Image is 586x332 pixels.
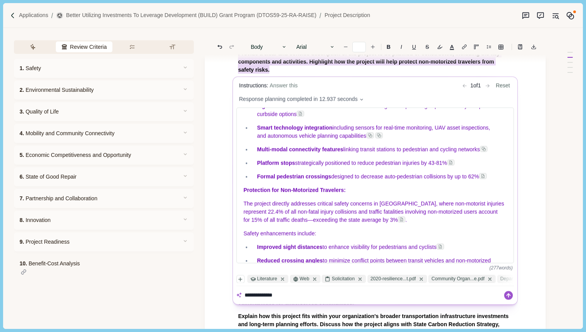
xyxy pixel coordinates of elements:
[19,217,24,223] b: 8.
[19,108,59,116] span: Quality of Life
[14,102,194,121] button: 3. Quality of Life
[19,65,24,71] b: 1.
[19,238,69,246] span: Project Readiness
[244,201,506,223] span: The project directly addresses critical safety concerns in [GEOGRAPHIC_DATA], where non-motorist ...
[257,244,323,250] span: Improved sight distances
[48,12,56,19] img: Forward slash icon
[19,11,48,19] a: Applications
[19,239,24,245] b: 9.
[19,86,93,94] span: Environmental Sustainability
[290,275,321,283] div: Web
[19,260,28,267] b: 10.
[270,83,298,89] span: Answer this
[387,44,391,50] b: B
[429,275,496,283] div: Community Organ...e.pdf
[14,189,194,208] button: 7. Partnership and Collaboration
[401,44,402,50] i: I
[19,216,50,224] span: Innovation
[19,260,188,276] div: Benefit-Cost Analysis
[19,195,24,201] b: 7.
[9,12,16,19] img: Forward slash icon
[257,160,295,166] span: Platform stops
[19,87,24,93] b: 2.
[460,82,493,90] div: 1 of 1
[257,146,343,153] span: Multi-modal connectivity features
[412,44,416,50] u: U
[214,41,225,52] button: Undo
[14,167,194,186] button: 6. State of Good Repair
[493,82,513,90] button: Reset
[239,95,358,103] span: Response planning completed in 12.937 seconds
[238,83,269,89] span: Instructions:
[257,125,492,139] span: including sensors for real-time monitoring, UAV asset inspections, and autonomous vehicle plannin...
[247,41,291,52] button: Body
[340,41,351,52] button: Decrease font size
[408,41,420,52] button: U
[322,275,366,283] div: Solicitation
[14,232,194,251] button: 9. Project Readiness
[257,125,333,131] span: Smart technology integration
[19,152,24,158] b: 5.
[19,194,97,203] span: Partnership and Collaboration
[244,231,317,237] span: Safety enhancements include:
[66,11,316,19] p: Better Utilizing Investments to Leverage Development (BUILD) Grant Program (DTOS59-25-RA-RAISE)
[257,258,323,264] span: Reduced crossing angles
[19,130,24,136] b: 4.
[483,41,494,52] button: Line height
[367,275,427,283] div: 2020-resilience...t.pdf
[396,41,407,52] button: I
[367,41,378,52] button: Increase font size
[257,258,493,272] span: to minimize conflict points between transit vehicles and non-motorized users
[398,217,407,223] span: .
[14,146,194,165] button: 5. Economic Competitiveness and Opportunity
[56,11,316,19] a: Better Utilizing Investments to Leverage Development (BUILD) Grant Program (DTOS59-25-RA-RAISE)Be...
[238,49,501,74] span: Provide a clear and concise description of the project to be planned or constructed, including th...
[497,275,560,283] div: Department of P...n.pdf
[239,95,364,103] button: Response planning completed in 12.937 seconds
[324,11,370,19] a: Project Description
[459,41,470,52] button: Line height
[421,41,433,52] button: S
[19,64,41,72] span: Safety
[489,265,514,272] div: ( 277 word s )
[14,59,194,78] button: 1. Safety
[343,146,480,153] span: linking transit stations to pedestrian and cycling networks
[226,41,237,52] button: Redo
[19,151,131,159] span: Economic Competitiveness and Opportunity
[56,12,63,19] img: Better Utilizing Investments to Leverage Development (BUILD) Grant Program (DTOS59-25-RA-RAISE)
[528,41,539,52] button: Export to docx
[14,81,194,100] button: 2. Environmental Sustainability
[495,41,506,52] button: Line height
[426,44,429,50] s: S
[295,160,447,166] span: strategically positioned to reduce pedestrian injuries by 43-81%
[19,108,24,115] b: 3.
[316,12,324,19] img: Forward slash icon
[14,211,194,230] button: 8. Innovation
[292,41,339,52] button: Arial
[247,275,288,283] div: Literature
[70,43,107,51] span: Review Criteria
[471,41,482,52] button: Adjust margins
[19,173,76,181] span: State of Good Repair
[257,174,331,180] span: Formal pedestrian crossings
[14,124,194,143] button: 4. Mobility and Community Connectivity
[331,174,479,180] span: designed to decrease auto-pedestrian collisions by up to 62%
[322,244,436,250] span: to enhance visibility for pedestrians and cyclists
[19,129,114,138] span: Mobility and Community Connectivity
[383,41,395,52] button: B
[515,41,526,52] button: Line height
[244,187,346,193] span: Protection for Non-Motorized Travelers:
[19,174,24,180] b: 6.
